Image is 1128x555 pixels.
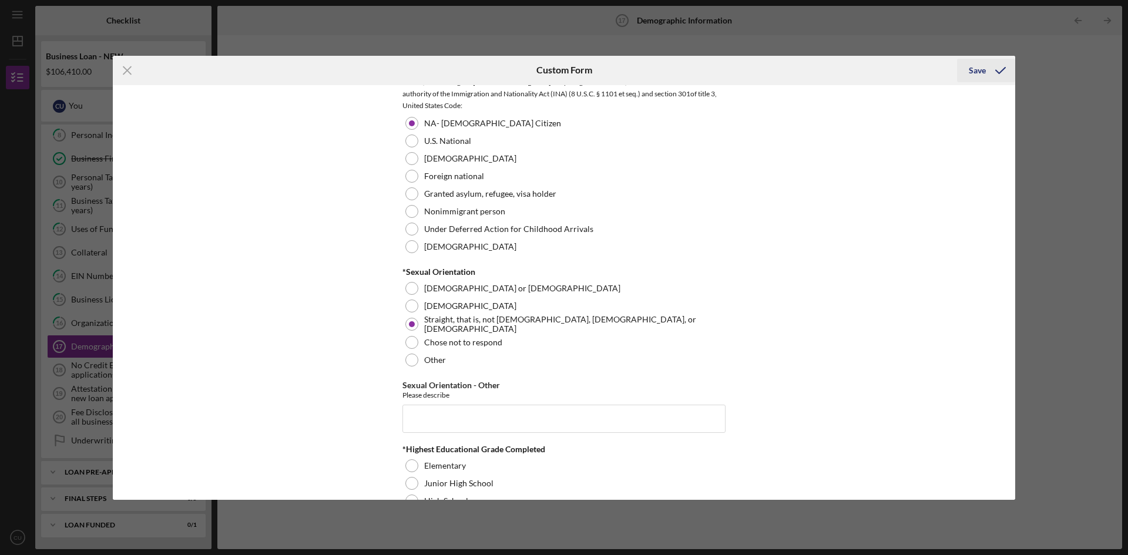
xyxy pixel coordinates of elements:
div: Please describe [402,391,726,399]
label: Under Deferred Action for Childhood Arrivals [424,224,593,234]
div: *Highest Educational Grade Completed [402,445,726,454]
label: [DEMOGRAPHIC_DATA] [424,154,516,163]
label: Granted asylum, refugee, visa holder [424,189,556,199]
label: Junior High School [424,479,493,488]
label: Foreign national [424,171,484,181]
h6: Custom Form [536,65,592,75]
label: NA- [DEMOGRAPHIC_DATA] Citizen [424,119,561,128]
label: Sexual Orientation - Other [402,380,500,390]
label: [DEMOGRAPHIC_DATA] [424,242,516,251]
label: U.S. National [424,136,471,146]
label: Chose not to respond [424,338,502,347]
label: Elementary [424,461,466,470]
div: Save [969,59,986,82]
button: Save [957,59,1015,82]
div: [PERSON_NAME] is required to collect the below data to comply with section 20 of Executive Order ... [402,65,726,112]
div: *Sexual Orientation [402,267,726,277]
label: [DEMOGRAPHIC_DATA] [424,301,516,311]
label: Straight, that is, not [DEMOGRAPHIC_DATA], [DEMOGRAPHIC_DATA], or [DEMOGRAPHIC_DATA] [424,315,723,334]
label: High School [424,496,468,506]
label: [DEMOGRAPHIC_DATA] or [DEMOGRAPHIC_DATA] [424,284,620,293]
label: Other [424,355,446,365]
label: Nonimmigrant person [424,207,505,216]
